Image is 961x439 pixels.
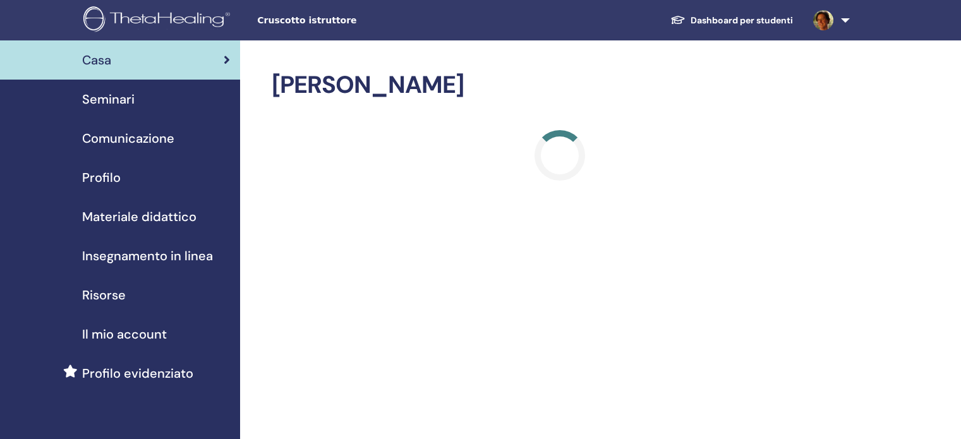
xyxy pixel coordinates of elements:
span: Insegnamento in linea [82,246,213,265]
span: Profilo [82,168,121,187]
span: Cruscotto istruttore [257,14,447,27]
h2: [PERSON_NAME] [272,71,847,100]
img: default.jpg [813,10,833,30]
span: Profilo evidenziato [82,364,193,383]
span: Comunicazione [82,129,174,148]
img: graduation-cap-white.svg [670,15,686,25]
span: Risorse [82,286,126,304]
span: Seminari [82,90,135,109]
img: logo.png [83,6,234,35]
span: Casa [82,51,111,69]
span: Materiale didattico [82,207,196,226]
a: Dashboard per studenti [660,9,803,32]
span: Il mio account [82,325,167,344]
